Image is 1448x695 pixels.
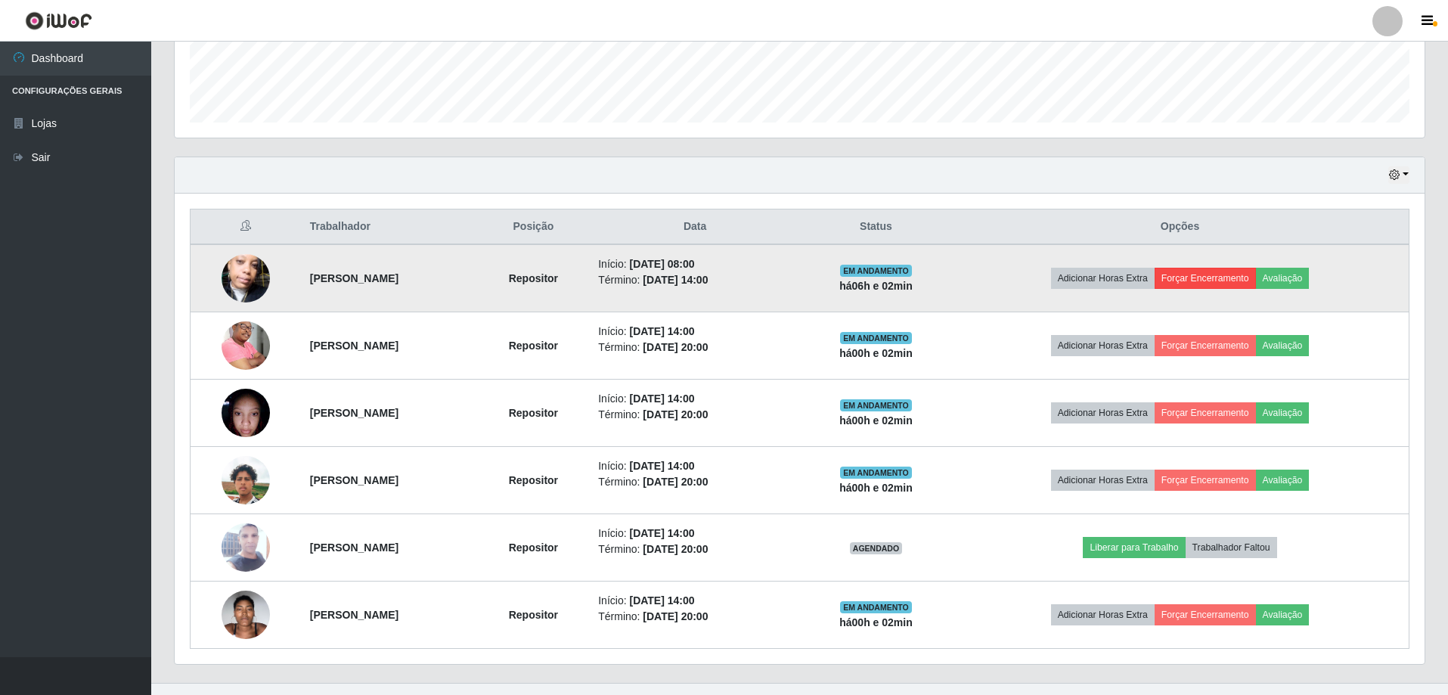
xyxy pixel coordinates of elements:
img: 1753224440001.jpeg [222,380,270,445]
time: [DATE] 20:00 [643,543,708,555]
img: 1756753376517.jpeg [222,582,270,647]
li: Término: [598,609,792,625]
time: [DATE] 08:00 [629,258,694,270]
span: EM ANDAMENTO [840,265,912,277]
time: [DATE] 20:00 [643,476,708,488]
strong: [PERSON_NAME] [310,272,398,284]
time: [DATE] 14:00 [629,392,694,405]
strong: Repositor [509,407,558,419]
button: Forçar Encerramento [1155,268,1256,289]
li: Início: [598,593,792,609]
li: Início: [598,256,792,272]
time: [DATE] 14:00 [643,274,708,286]
button: Adicionar Horas Extra [1051,268,1155,289]
time: [DATE] 20:00 [643,408,708,420]
img: 1756162339010.jpeg [222,494,270,601]
th: Status [801,209,951,245]
strong: Repositor [509,609,558,621]
button: Forçar Encerramento [1155,470,1256,491]
span: EM ANDAMENTO [840,399,912,411]
button: Adicionar Horas Extra [1051,604,1155,625]
li: Término: [598,340,792,355]
th: Posição [478,209,590,245]
button: Avaliação [1256,268,1310,289]
strong: Repositor [509,340,558,352]
li: Início: [598,391,792,407]
img: 1752179199159.jpeg [222,309,270,382]
li: Término: [598,474,792,490]
time: [DATE] 20:00 [643,341,708,353]
img: 1753494056504.jpeg [222,235,270,321]
span: EM ANDAMENTO [840,467,912,479]
span: AGENDADO [850,542,903,554]
strong: [PERSON_NAME] [310,407,398,419]
button: Adicionar Horas Extra [1051,470,1155,491]
button: Avaliação [1256,470,1310,491]
strong: [PERSON_NAME] [310,541,398,554]
strong: há 00 h e 02 min [839,616,913,628]
th: Trabalhador [301,209,478,245]
li: Término: [598,541,792,557]
li: Início: [598,526,792,541]
strong: há 00 h e 02 min [839,482,913,494]
button: Forçar Encerramento [1155,335,1256,356]
span: EM ANDAMENTO [840,601,912,613]
strong: há 06 h e 02 min [839,280,913,292]
span: EM ANDAMENTO [840,332,912,344]
li: Início: [598,458,792,474]
strong: [PERSON_NAME] [310,340,398,352]
strong: [PERSON_NAME] [310,609,398,621]
strong: Repositor [509,474,558,486]
time: [DATE] 14:00 [629,325,694,337]
button: Avaliação [1256,604,1310,625]
li: Término: [598,272,792,288]
strong: [PERSON_NAME] [310,474,398,486]
button: Forçar Encerramento [1155,604,1256,625]
img: CoreUI Logo [25,11,92,30]
time: [DATE] 14:00 [629,460,694,472]
button: Adicionar Horas Extra [1051,335,1155,356]
button: Liberar para Trabalho [1083,537,1185,558]
button: Adicionar Horas Extra [1051,402,1155,424]
button: Forçar Encerramento [1155,402,1256,424]
time: [DATE] 14:00 [629,527,694,539]
img: 1753209375132.jpeg [222,437,270,523]
th: Data [589,209,801,245]
button: Trabalhador Faltou [1186,537,1277,558]
strong: Repositor [509,541,558,554]
strong: Repositor [509,272,558,284]
time: [DATE] 20:00 [643,610,708,622]
strong: há 00 h e 02 min [839,414,913,427]
time: [DATE] 14:00 [629,594,694,607]
li: Início: [598,324,792,340]
button: Avaliação [1256,402,1310,424]
li: Término: [598,407,792,423]
th: Opções [951,209,1409,245]
strong: há 00 h e 02 min [839,347,913,359]
button: Avaliação [1256,335,1310,356]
